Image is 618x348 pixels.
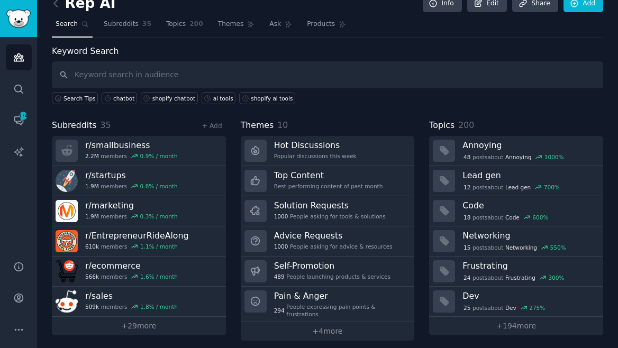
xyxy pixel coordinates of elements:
[429,226,603,257] a: Networking15postsaboutNetworking550%
[251,95,293,102] div: shopify ai tools
[458,120,474,130] span: 200
[429,119,455,132] span: Topics
[274,213,288,220] span: 1000
[162,16,207,38] a: Topics200
[277,120,288,130] span: 10
[429,136,603,166] a: Annoying48postsaboutAnnoying1000%
[56,20,78,29] span: Search
[241,257,415,287] a: Self-Promotion489People launching products & services
[274,260,390,271] h3: Self-Promotion
[202,122,222,130] a: + Add
[303,16,350,38] a: Products
[140,303,178,310] div: 1.8 % / month
[113,95,134,102] div: chatbot
[104,20,139,29] span: Subreddits
[140,152,178,160] div: 0.9 % / month
[241,287,415,323] a: Pain & Anger294People expressing pain points & frustrations
[19,112,28,120] span: 174
[56,290,78,313] img: sales
[462,230,596,241] h3: Networking
[274,243,288,250] span: 1000
[274,140,357,151] h3: Hot Discussions
[202,92,236,104] a: ai tools
[85,140,178,151] h3: r/ smallbusiness
[140,213,178,220] div: 0.3 % / month
[241,196,415,226] a: Solution Requests1000People asking for tools & solutions
[56,200,78,222] img: marketing
[85,243,99,250] span: 610k
[56,170,78,192] img: startups
[140,182,178,190] div: 0.8 % / month
[52,287,226,317] a: r/sales509kmembers1.8% / month
[463,274,470,281] span: 24
[505,214,520,221] span: Code
[548,274,564,281] div: 300 %
[463,184,470,191] span: 12
[274,243,393,250] div: People asking for advice & resources
[462,170,596,181] h3: Lead gen
[141,92,198,104] a: shopify chatbot
[274,273,390,280] div: People launching products & services
[462,200,596,211] h3: Code
[85,200,178,211] h3: r/ marketing
[241,226,415,257] a: Advice Requests1000People asking for advice & resources
[462,140,596,151] h3: Annoying
[274,303,407,318] div: People expressing pain points & frustrations
[52,257,226,287] a: r/ecommerce566kmembers1.6% / month
[52,136,226,166] a: r/smallbusiness2.2Mmembers0.9% / month
[85,182,99,190] span: 1.9M
[462,213,549,222] div: post s about
[429,196,603,226] a: Code18postsaboutCode600%
[85,213,178,220] div: members
[102,92,137,104] a: chatbot
[505,184,531,191] span: Lead gen
[85,152,99,160] span: 2.2M
[550,244,566,251] div: 550 %
[505,274,535,281] span: Frustrating
[462,243,567,252] div: post s about
[52,16,93,38] a: Search
[213,95,233,102] div: ai tools
[463,153,470,161] span: 48
[274,213,386,220] div: People asking for tools & solutions
[85,303,178,310] div: members
[505,244,537,251] span: Networking
[462,303,546,313] div: post s about
[463,214,470,221] span: 18
[274,273,285,280] span: 489
[85,243,188,250] div: members
[214,16,259,38] a: Themes
[429,317,603,335] a: +194more
[266,16,296,38] a: Ask
[463,304,470,312] span: 25
[63,95,96,102] span: Search Tips
[140,243,178,250] div: 1.1 % / month
[52,61,603,88] input: Keyword search in audience
[85,230,188,241] h3: r/ EntrepreneurRideAlong
[6,10,31,28] img: GummySearch logo
[85,170,178,181] h3: r/ startups
[532,214,548,221] div: 600 %
[505,153,531,161] span: Annoying
[52,92,98,104] button: Search Tips
[274,182,383,190] div: Best-performing content of past month
[56,260,78,282] img: ecommerce
[166,20,186,29] span: Topics
[241,166,415,196] a: Top ContentBest-performing content of past month
[269,20,281,29] span: Ask
[85,182,178,190] div: members
[241,136,415,166] a: Hot DiscussionsPopular discussions this week
[429,257,603,287] a: Frustrating24postsaboutFrustrating300%
[241,322,415,341] a: +4more
[274,200,386,211] h3: Solution Requests
[152,95,195,102] div: shopify chatbot
[6,107,32,133] a: 174
[85,303,99,310] span: 509k
[100,16,155,38] a: Subreddits35
[52,166,226,196] a: r/startups1.9Mmembers0.8% / month
[85,290,178,301] h3: r/ sales
[52,226,226,257] a: r/EntrepreneurRideAlong610kmembers1.1% / month
[529,304,545,312] div: 275 %
[52,46,119,56] label: Keyword Search
[429,166,603,196] a: Lead gen12postsaboutLead gen700%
